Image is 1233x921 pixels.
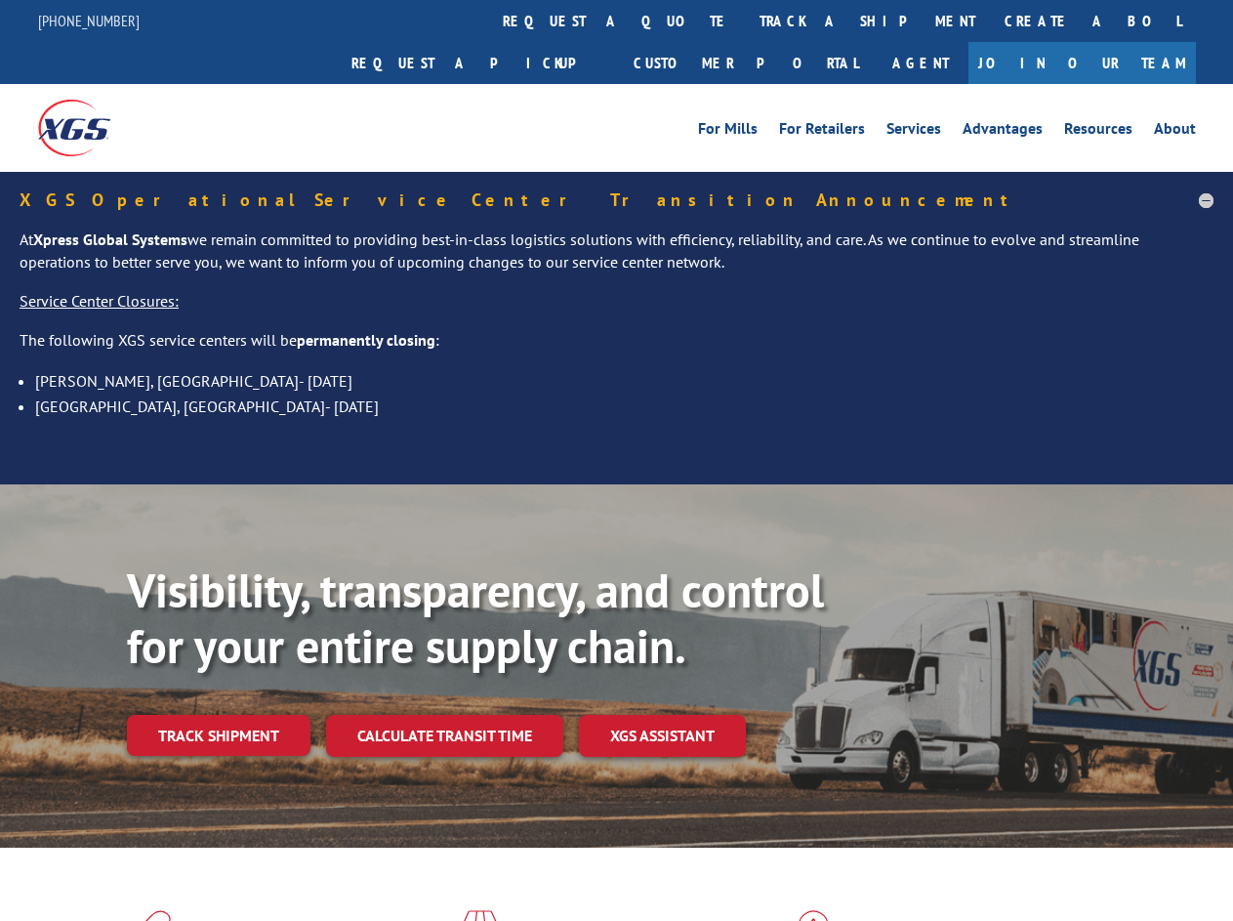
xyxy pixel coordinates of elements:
u: Service Center Closures: [20,291,179,311]
a: For Mills [698,121,758,143]
li: [GEOGRAPHIC_DATA], [GEOGRAPHIC_DATA]- [DATE] [35,394,1213,419]
li: [PERSON_NAME], [GEOGRAPHIC_DATA]- [DATE] [35,368,1213,394]
a: Customer Portal [619,42,873,84]
a: Agent [873,42,968,84]
strong: permanently closing [297,330,435,350]
b: Visibility, transparency, and control for your entire supply chain. [127,560,824,677]
a: Advantages [963,121,1043,143]
a: [PHONE_NUMBER] [38,11,140,30]
h5: XGS Operational Service Center Transition Announcement [20,191,1213,209]
a: Services [886,121,941,143]
a: Track shipment [127,715,310,756]
a: Request a pickup [337,42,619,84]
strong: Xpress Global Systems [33,230,187,249]
a: For Retailers [779,121,865,143]
a: About [1154,121,1196,143]
a: Join Our Team [968,42,1196,84]
p: The following XGS service centers will be : [20,329,1213,368]
a: Calculate transit time [326,715,563,757]
p: At we remain committed to providing best-in-class logistics solutions with efficiency, reliabilit... [20,229,1213,291]
a: XGS ASSISTANT [579,715,746,757]
a: Resources [1064,121,1132,143]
